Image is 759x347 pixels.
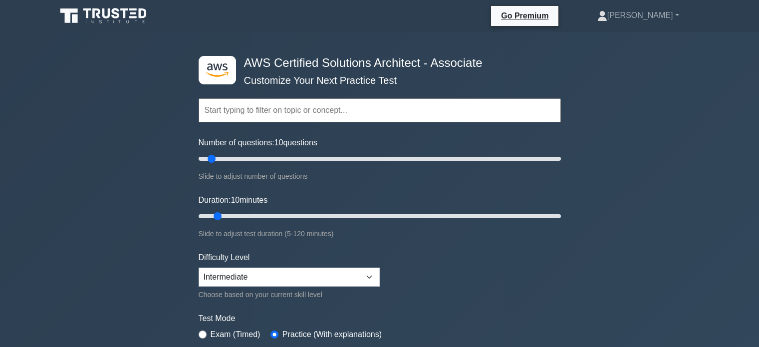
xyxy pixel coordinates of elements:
span: 10 [274,138,283,147]
input: Start typing to filter on topic or concept... [199,98,561,122]
a: Go Premium [495,9,554,22]
div: Slide to adjust number of questions [199,170,561,182]
label: Exam (Timed) [211,329,260,341]
label: Duration: minutes [199,194,268,206]
a: [PERSON_NAME] [573,5,703,25]
div: Choose based on your current skill level [199,289,380,301]
label: Test Mode [199,313,561,325]
div: Slide to adjust test duration (5-120 minutes) [199,228,561,240]
label: Number of questions: questions [199,137,317,149]
label: Practice (With explanations) [282,329,382,341]
label: Difficulty Level [199,252,250,264]
h4: AWS Certified Solutions Architect - Associate [240,56,512,70]
span: 10 [231,196,240,204]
